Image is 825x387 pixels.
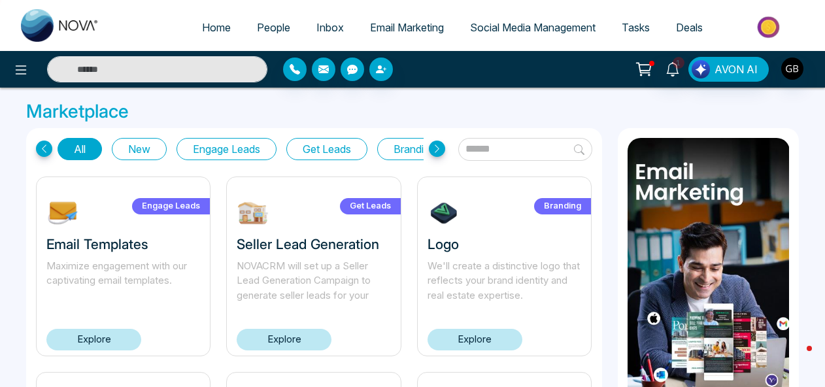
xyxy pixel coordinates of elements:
h3: Logo [428,236,581,252]
img: W9EOY1739212645.jpg [237,197,269,229]
button: New [112,138,167,160]
label: Engage Leads [132,198,210,214]
span: People [257,21,290,34]
a: Explore [237,329,331,350]
span: Tasks [622,21,650,34]
button: Branding [377,138,452,160]
a: Home [189,15,244,40]
iframe: Intercom live chat [781,343,812,374]
span: Home [202,21,231,34]
a: 1 [657,57,688,80]
a: Explore [428,329,522,350]
span: Deals [676,21,703,34]
a: Email Marketing [357,15,457,40]
span: AVON AI [715,61,758,77]
h3: Email Templates [46,236,200,252]
p: We'll create a distinctive logo that reflects your brand identity and real estate expertise. [428,259,581,303]
img: User Avatar [781,58,803,80]
span: Email Marketing [370,21,444,34]
h3: Seller Lead Generation [237,236,390,252]
img: NOmgJ1742393483.jpg [46,197,79,229]
a: Deals [663,15,716,40]
button: Engage Leads [177,138,277,160]
button: All [58,138,102,160]
img: Market-place.gif [722,12,817,42]
p: Maximize engagement with our captivating email templates. [46,259,200,303]
a: Social Media Management [457,15,609,40]
a: Explore [46,329,141,350]
span: Social Media Management [470,21,596,34]
label: Branding [534,198,591,214]
img: 7tHiu1732304639.jpg [428,197,460,229]
a: Tasks [609,15,663,40]
span: Inbox [316,21,344,34]
label: Get Leads [340,198,401,214]
h3: Marketplace [26,101,799,123]
span: 1 [673,57,684,69]
img: Nova CRM Logo [21,9,99,42]
button: Get Leads [286,138,367,160]
button: AVON AI [688,57,769,82]
a: People [244,15,303,40]
img: Lead Flow [692,60,710,78]
p: NOVACRM will set up a Seller Lead Generation Campaign to generate seller leads for your Real Estate [237,259,390,303]
a: Inbox [303,15,357,40]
